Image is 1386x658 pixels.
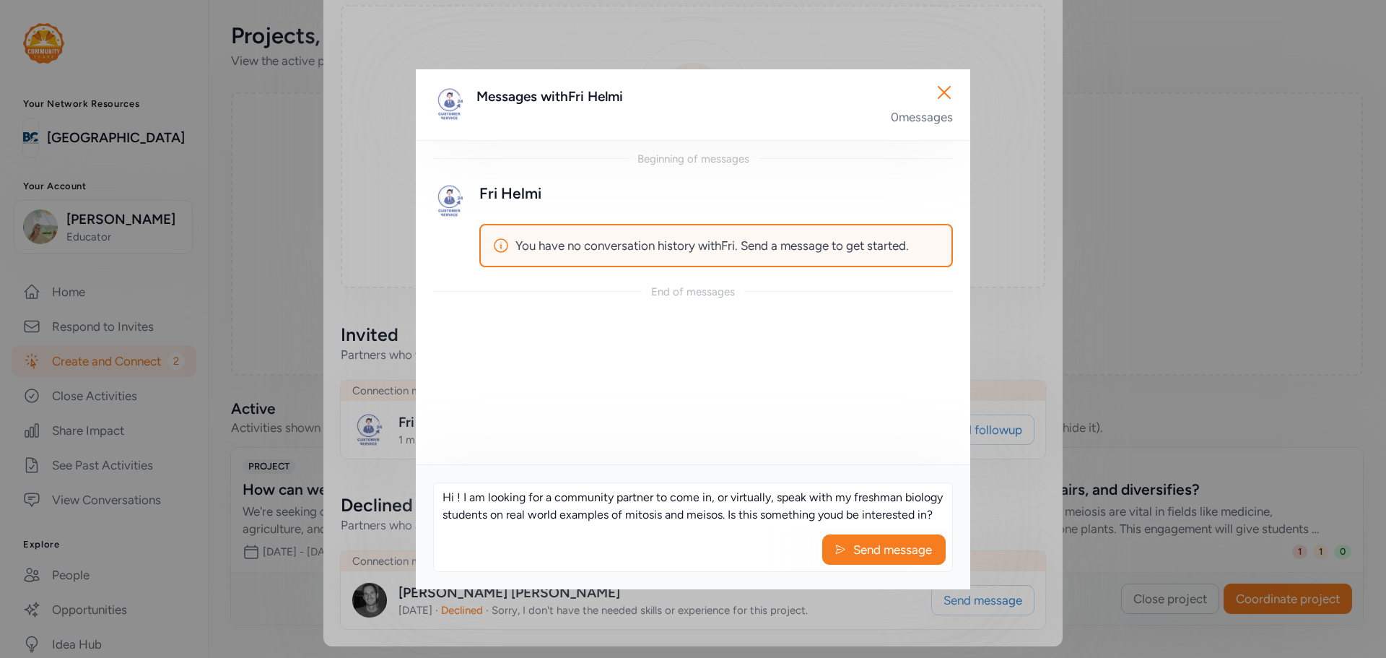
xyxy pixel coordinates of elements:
[434,483,952,529] textarea: Hi ! I am looking for a community partner to come in, or virtually, speak with my freshman biolog...
[891,108,953,126] div: 0 messages
[822,534,946,565] button: Send message
[433,87,468,121] img: Avatar
[479,183,541,204] div: Fri Helmi
[476,87,953,107] div: Messages with Fri Helmi
[515,237,940,254] span: You have no conversation history with Fri . Send a message to get started.
[433,183,468,218] img: Avatar
[651,285,735,299] div: End of messages
[637,152,749,166] div: Beginning of messages
[852,541,933,558] span: Send message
